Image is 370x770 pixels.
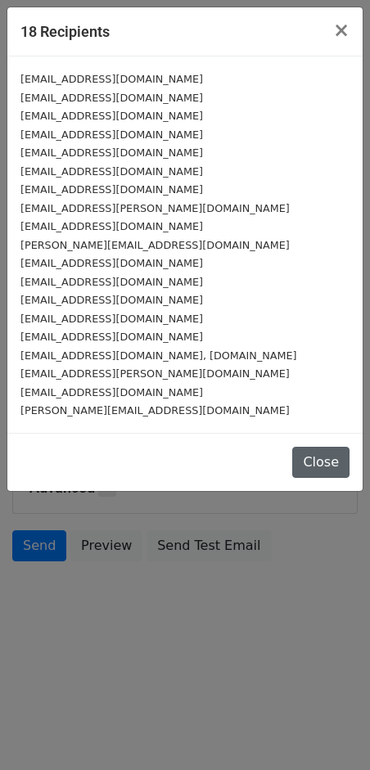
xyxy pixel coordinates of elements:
div: Widget chat [288,691,370,770]
small: [EMAIL_ADDRESS][DOMAIN_NAME] [20,386,203,399]
small: [EMAIL_ADDRESS][DOMAIN_NAME] [20,73,203,85]
small: [EMAIL_ADDRESS][PERSON_NAME][DOMAIN_NAME] [20,202,290,214]
small: [EMAIL_ADDRESS][DOMAIN_NAME] [20,146,203,159]
small: [EMAIL_ADDRESS][DOMAIN_NAME] [20,183,203,196]
small: [EMAIL_ADDRESS][DOMAIN_NAME] [20,128,203,141]
small: [PERSON_NAME][EMAIL_ADDRESS][DOMAIN_NAME] [20,239,290,251]
small: [EMAIL_ADDRESS][DOMAIN_NAME] [20,276,203,288]
small: [EMAIL_ADDRESS][DOMAIN_NAME] [20,294,203,306]
small: [EMAIL_ADDRESS][DOMAIN_NAME] [20,165,203,178]
small: [EMAIL_ADDRESS][DOMAIN_NAME] [20,313,203,325]
h5: 18 Recipients [20,20,110,43]
iframe: Chat Widget [288,691,370,770]
small: [EMAIL_ADDRESS][DOMAIN_NAME] [20,110,203,122]
button: Close [320,7,363,53]
small: [PERSON_NAME][EMAIL_ADDRESS][DOMAIN_NAME] [20,404,290,417]
small: [EMAIL_ADDRESS][DOMAIN_NAME] [20,220,203,232]
span: × [333,19,350,42]
small: [EMAIL_ADDRESS][DOMAIN_NAME] [20,331,203,343]
small: [EMAIL_ADDRESS][DOMAIN_NAME] [20,257,203,269]
button: Close [292,447,350,478]
small: [EMAIL_ADDRESS][DOMAIN_NAME], [DOMAIN_NAME][EMAIL_ADDRESS][PERSON_NAME][DOMAIN_NAME] [20,349,297,380]
small: [EMAIL_ADDRESS][DOMAIN_NAME] [20,92,203,104]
